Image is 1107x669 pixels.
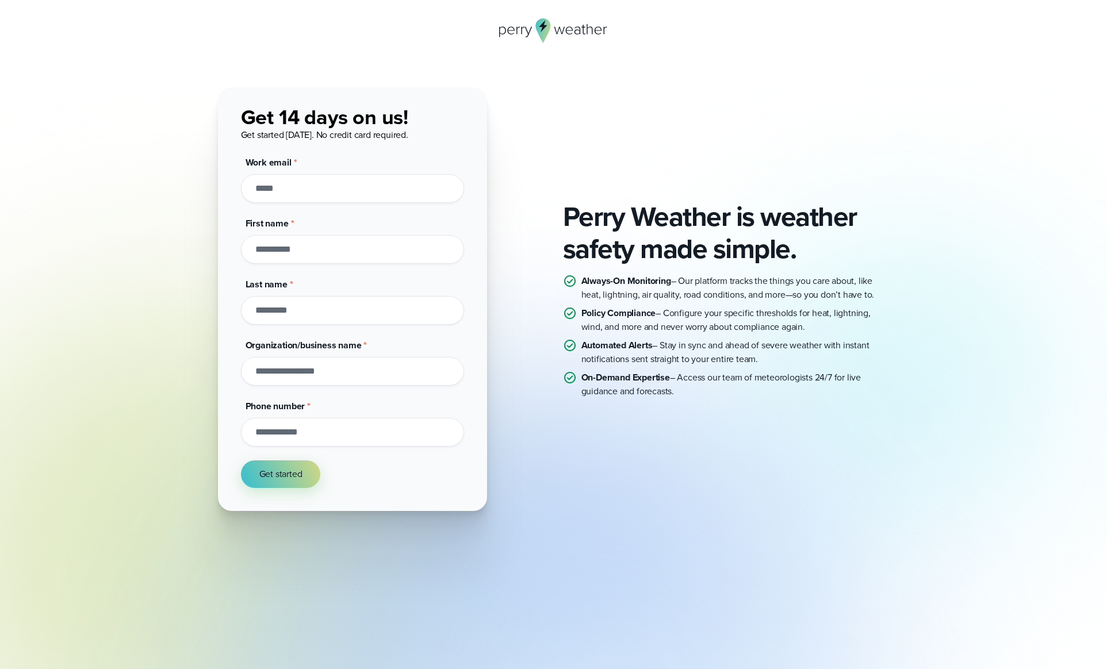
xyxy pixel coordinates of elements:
strong: Always-On Monitoring [581,274,671,287]
strong: On-Demand Expertise [581,371,670,384]
button: Get started [241,460,321,488]
span: Phone number [246,399,305,413]
strong: Policy Compliance [581,306,656,320]
span: First name [246,217,289,230]
p: – Configure your specific thresholds for heat, lightning, wind, and more and never worry about co... [581,306,890,334]
p: – Our platform tracks the things you care about, like heat, lightning, air quality, road conditio... [581,274,890,302]
span: Get started [259,467,302,481]
span: Get started [DATE]. No credit card required. [241,128,408,141]
p: – Stay in sync and ahead of severe weather with instant notifications sent straight to your entir... [581,339,890,366]
strong: Automated Alerts [581,339,653,352]
p: – Access our team of meteorologists 24/7 for live guidance and forecasts. [581,371,890,398]
span: Work email [246,156,292,169]
h2: Perry Weather is weather safety made simple. [563,201,890,265]
span: Organization/business name [246,339,362,352]
span: Last name [246,278,288,291]
span: Get 14 days on us! [241,102,408,132]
